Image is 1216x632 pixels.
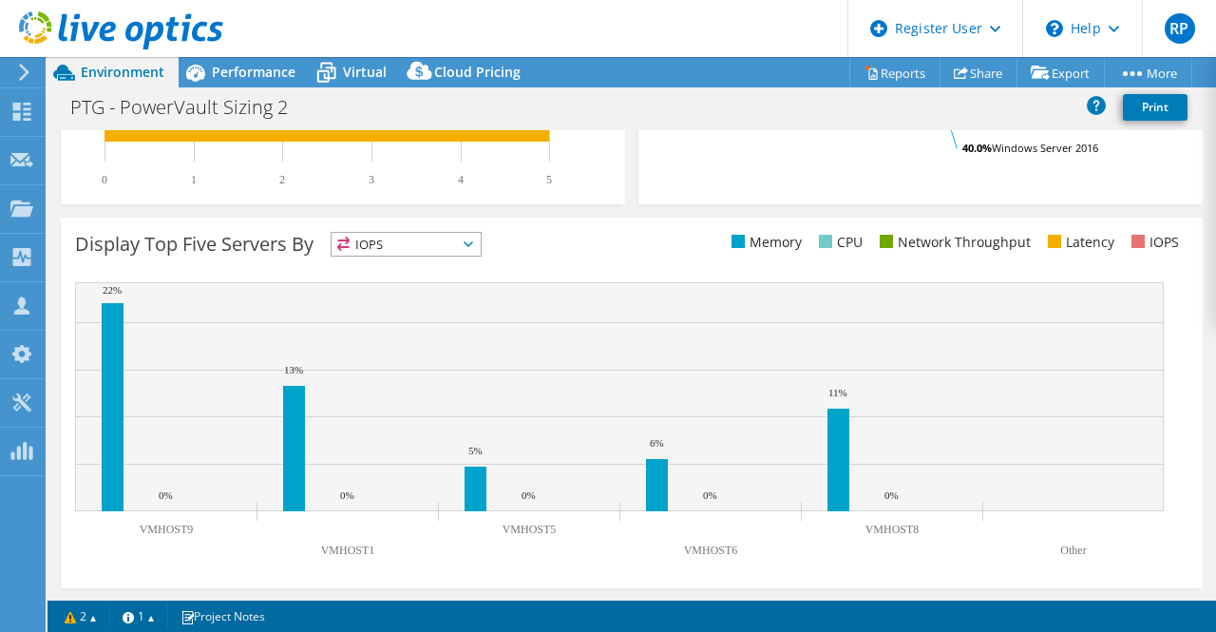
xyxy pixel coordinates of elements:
[1060,544,1086,557] text: Other
[650,437,664,449] text: 6%
[51,604,110,628] a: 2
[191,173,197,186] text: 1
[703,489,717,501] text: 0%
[212,63,295,81] span: Performance
[503,523,557,536] text: VMHOST5
[159,489,173,501] text: 0%
[875,232,1031,253] li: Network Throughput
[434,63,521,81] span: Cloud Pricing
[340,489,354,501] text: 0%
[1046,20,1063,37] svg: \n
[279,173,285,186] text: 2
[522,489,536,501] text: 0%
[81,63,164,81] span: Environment
[1165,13,1195,44] span: RP
[684,544,738,557] text: VMHOST6
[1123,94,1187,121] a: Print
[62,97,317,118] h1: PTG - PowerVault Sizing 2
[103,284,122,296] text: 22%
[343,63,387,81] span: Virtual
[940,58,1017,87] a: Share
[546,173,552,186] text: 5
[140,523,194,536] text: VMHOST9
[369,173,374,186] text: 3
[992,141,1098,155] tspan: Windows Server 2016
[321,544,375,557] text: VMHOST1
[332,233,481,256] span: IOPS
[849,58,940,87] a: Reports
[1127,232,1179,253] li: IOPS
[814,232,863,253] li: CPU
[458,173,464,186] text: 4
[1104,58,1192,87] a: More
[1016,58,1105,87] a: Export
[865,523,920,536] text: VMHOST8
[102,173,107,186] text: 0
[468,445,483,456] text: 5%
[884,489,899,501] text: 0%
[828,387,847,398] text: 11%
[109,604,168,628] a: 1
[284,364,303,375] text: 13%
[167,604,278,628] a: Project Notes
[727,232,802,253] li: Memory
[962,141,992,155] tspan: 40.0%
[1043,232,1114,253] li: Latency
